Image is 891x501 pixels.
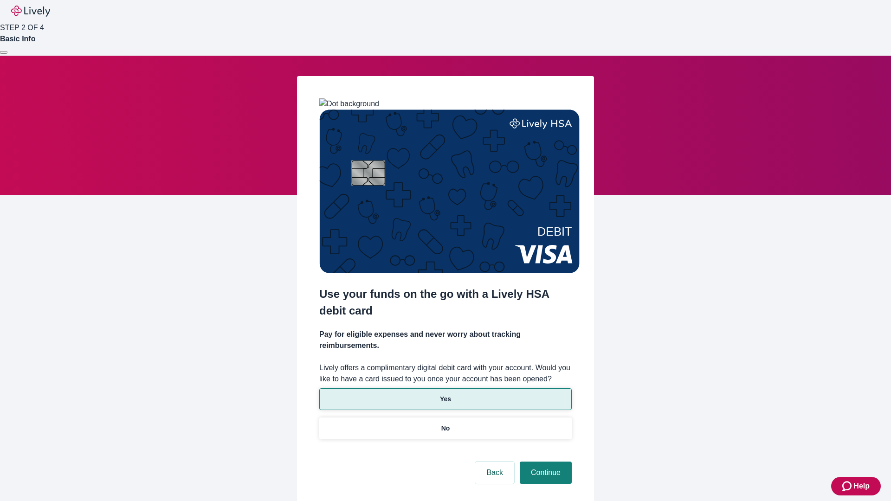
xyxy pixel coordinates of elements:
[319,109,580,273] img: Debit card
[853,481,870,492] span: Help
[842,481,853,492] svg: Zendesk support icon
[319,388,572,410] button: Yes
[319,362,572,385] label: Lively offers a complimentary digital debit card with your account. Would you like to have a card...
[319,417,572,439] button: No
[520,462,572,484] button: Continue
[440,394,451,404] p: Yes
[319,329,572,351] h4: Pay for eligible expenses and never worry about tracking reimbursements.
[319,98,379,109] img: Dot background
[475,462,514,484] button: Back
[319,286,572,319] h2: Use your funds on the go with a Lively HSA debit card
[831,477,881,495] button: Zendesk support iconHelp
[11,6,50,17] img: Lively
[441,424,450,433] p: No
